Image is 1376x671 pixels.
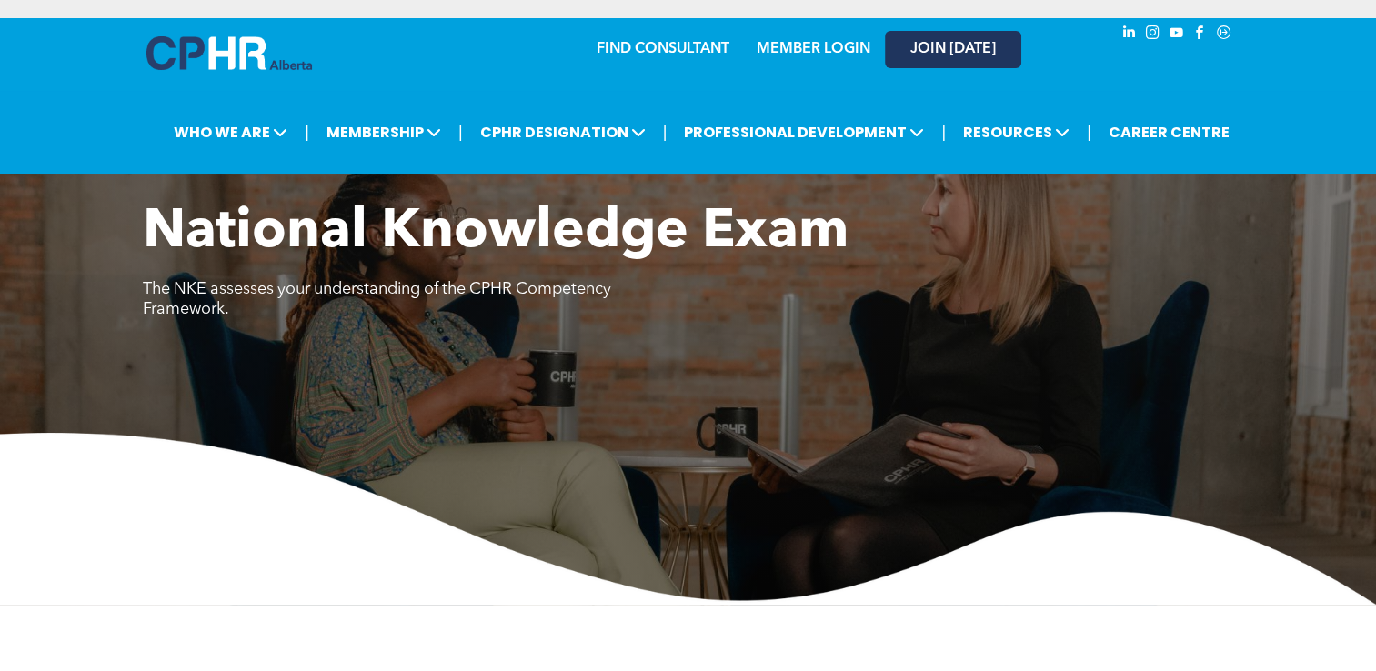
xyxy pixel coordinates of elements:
span: The NKE assesses your understanding of the CPHR Competency Framework. [143,281,611,317]
span: National Knowledge Exam [143,205,849,260]
span: PROFESSIONAL DEVELOPMENT [678,115,929,149]
a: facebook [1190,23,1210,47]
li: | [663,114,668,151]
a: Social network [1214,23,1234,47]
a: JOIN [DATE] [885,31,1021,68]
a: MEMBER LOGIN [757,42,870,56]
a: instagram [1143,23,1163,47]
span: JOIN [DATE] [910,41,996,58]
li: | [305,114,309,151]
span: RESOURCES [958,115,1075,149]
li: | [1087,114,1091,151]
a: youtube [1167,23,1187,47]
span: WHO WE ARE [168,115,293,149]
li: | [941,114,946,151]
a: FIND CONSULTANT [597,42,729,56]
a: linkedin [1120,23,1140,47]
img: A blue and white logo for cp alberta [146,36,312,70]
span: CPHR DESIGNATION [475,115,651,149]
li: | [458,114,463,151]
span: MEMBERSHIP [321,115,447,149]
a: CAREER CENTRE [1103,115,1235,149]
